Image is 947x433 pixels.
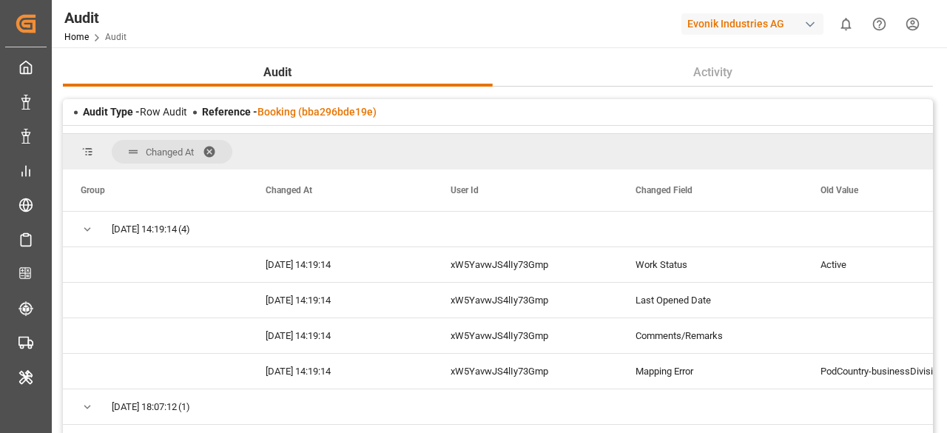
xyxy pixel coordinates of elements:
[178,390,190,424] span: (1)
[618,283,803,318] div: Last Opened Date
[451,185,479,195] span: User Id
[829,7,863,41] button: show 0 new notifications
[63,58,493,87] button: Audit
[618,354,803,389] div: Mapping Error
[681,13,823,35] div: Evonik Industries AG
[687,64,738,81] span: Activity
[618,318,803,353] div: Comments/Remarks
[433,247,618,282] div: xW5YavwJS4lIy73Gmp
[64,7,127,29] div: Audit
[248,318,433,353] div: [DATE] 14:19:14
[146,147,194,158] span: Changed At
[863,7,896,41] button: Help Center
[83,104,187,120] div: Row Audit
[636,185,692,195] span: Changed Field
[112,212,177,246] span: [DATE] 14:19:14
[81,185,105,195] span: Group
[112,390,177,424] span: [DATE] 18:07:12
[248,354,433,389] div: [DATE] 14:19:14
[493,58,934,87] button: Activity
[266,185,312,195] span: Changed At
[248,283,433,318] div: [DATE] 14:19:14
[83,106,140,118] span: Audit Type -
[618,247,803,282] div: Work Status
[64,32,89,42] a: Home
[257,64,297,81] span: Audit
[433,354,618,389] div: xW5YavwJS4lIy73Gmp
[820,185,858,195] span: Old Value
[178,212,190,246] span: (4)
[433,283,618,318] div: xW5YavwJS4lIy73Gmp
[681,10,829,38] button: Evonik Industries AG
[433,318,618,353] div: xW5YavwJS4lIy73Gmp
[248,247,433,282] div: [DATE] 14:19:14
[257,106,377,118] a: Booking (bba296bde19e)
[202,106,377,118] span: Reference -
